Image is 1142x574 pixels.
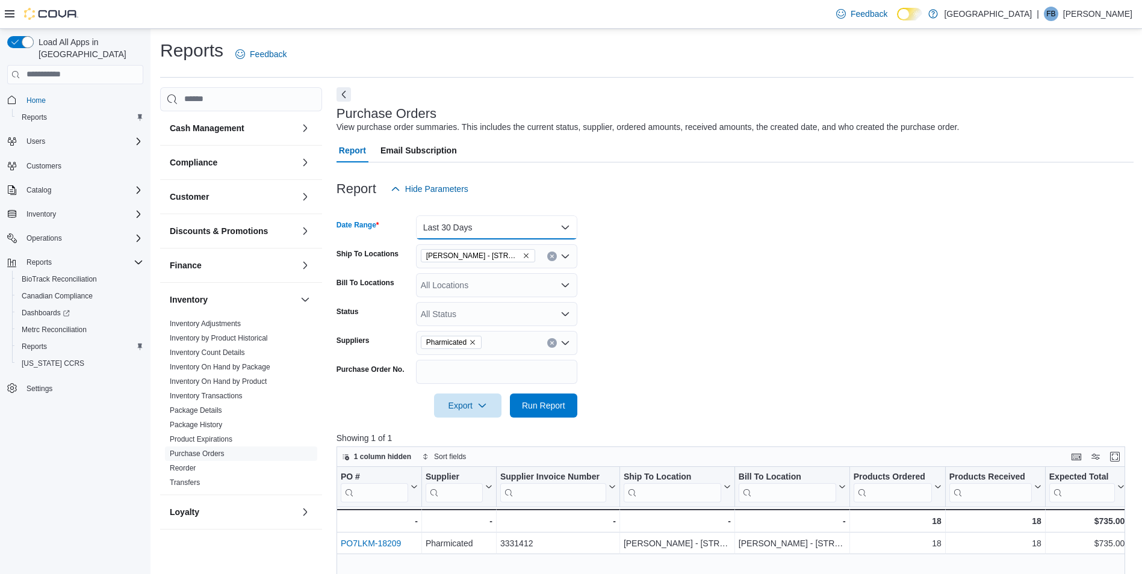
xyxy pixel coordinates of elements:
div: $735.00 [1049,514,1125,528]
div: - [739,514,846,528]
label: Bill To Locations [337,278,394,288]
span: Pharmicated [421,336,482,349]
div: - [500,514,616,528]
img: Cova [24,8,78,20]
label: Purchase Order No. [337,365,405,374]
span: Settings [22,380,143,395]
a: PO7LKM-18209 [341,539,401,548]
div: [PERSON_NAME] - [STREET_ADDRESS] [739,536,846,551]
span: Email Subscription [380,138,457,162]
span: Hide Parameters [405,183,468,195]
span: Reorder [170,463,196,473]
button: Supplier Invoice Number [500,471,616,502]
a: [US_STATE] CCRS [17,356,89,371]
button: Next [337,87,351,102]
span: Inventory Count Details [170,348,245,357]
h1: Reports [160,39,223,63]
h3: Customer [170,191,209,203]
span: Catalog [22,183,143,197]
button: Users [2,133,148,150]
button: BioTrack Reconciliation [12,271,148,288]
span: Reports [17,110,143,125]
button: Loyalty [170,506,296,518]
a: Dashboards [17,306,75,320]
button: Hide Parameters [386,177,473,201]
p: [PERSON_NAME] [1063,7,1132,21]
span: [US_STATE] CCRS [22,359,84,368]
label: Date Range [337,220,379,230]
a: Inventory Transactions [170,392,243,400]
span: Settings [26,384,52,393]
button: Discounts & Promotions [170,225,296,237]
a: Transfers [170,478,200,487]
span: Feedback [851,8,887,20]
button: [US_STATE] CCRS [12,355,148,372]
div: Inventory [160,316,322,495]
button: Keyboard shortcuts [1069,449,1084,464]
span: 1 column hidden [354,452,411,461]
button: Operations [22,231,67,245]
span: Transfers [170,478,200,487]
span: Users [26,137,45,146]
a: Reports [17,339,52,354]
button: Compliance [298,155,312,170]
span: Inventory [26,209,56,219]
span: Operations [26,233,62,243]
div: Expected Total [1049,471,1116,502]
span: Dashboards [22,308,70,318]
button: Products Ordered [854,471,942,502]
span: Metrc Reconciliation [17,322,143,337]
button: Clear input [547,252,557,261]
button: Open list of options [560,252,570,261]
div: [PERSON_NAME] - [STREET_ADDRESS] [624,536,731,551]
h3: Finance [170,259,202,271]
button: OCM [170,540,296,552]
button: Cash Management [170,122,296,134]
div: 18 [854,514,942,528]
span: Catalog [26,185,51,195]
div: - [426,514,492,528]
div: Expected Total [1049,471,1116,483]
div: Products Ordered [854,471,932,483]
span: Export [441,393,494,418]
a: Product Expirations [170,435,232,443]
button: Finance [170,259,296,271]
div: $735.00 [1049,536,1125,551]
h3: Purchase Orders [337,106,436,121]
button: Loyalty [298,505,312,519]
button: Compliance [170,156,296,168]
button: Cash Management [298,121,312,135]
button: OCM [298,539,312,554]
div: PO # [341,471,408,483]
a: Feedback [831,2,892,26]
a: Package Details [170,406,222,415]
a: Inventory On Hand by Product [170,377,267,386]
h3: OCM [170,540,190,552]
button: Users [22,134,50,149]
span: Package History [170,420,222,430]
span: Washington CCRS [17,356,143,371]
span: Run Report [522,400,565,412]
button: Customer [170,191,296,203]
div: 18 [854,536,942,551]
span: Inventory [22,207,143,221]
button: Export [434,393,501,418]
button: Bill To Location [739,471,846,502]
h3: Inventory [170,294,208,306]
a: Reports [17,110,52,125]
span: Inventory On Hand by Product [170,377,267,386]
span: Dashboards [17,306,143,320]
div: Pharmicated [426,536,492,551]
label: Suppliers [337,336,370,345]
button: Operations [2,230,148,247]
button: Inventory [2,206,148,223]
button: Customer [298,190,312,204]
div: Bill To Location [739,471,836,502]
button: Open list of options [560,309,570,319]
button: PO # [341,471,418,502]
button: Remove Pharmicated from selection in this group [469,339,476,346]
div: Ship To Location [624,471,721,483]
button: Display options [1088,449,1103,464]
a: Inventory by Product Historical [170,334,268,342]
